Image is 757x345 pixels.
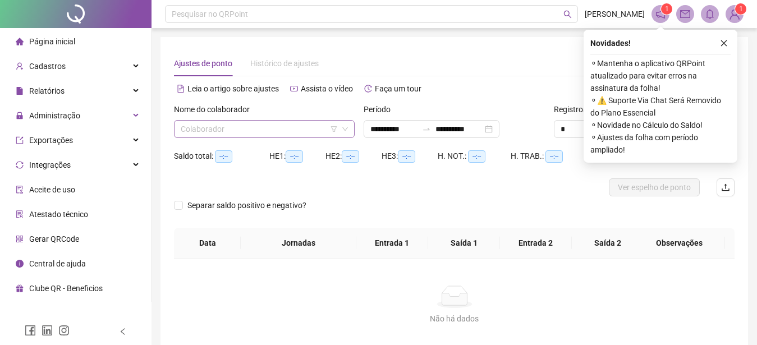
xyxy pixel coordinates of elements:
[665,5,669,13] span: 1
[119,328,127,335] span: left
[174,150,269,163] div: Saldo total:
[42,325,53,336] span: linkedin
[187,84,279,93] span: Leia o artigo sobre ajustes
[16,38,24,45] span: home
[721,183,730,192] span: upload
[590,57,731,94] span: ⚬ Mantenha o aplicativo QRPoint atualizado para evitar erros na assinatura da folha!
[29,62,66,71] span: Cadastros
[29,284,103,293] span: Clube QR - Beneficios
[16,284,24,292] span: gift
[331,126,337,132] span: filter
[286,150,303,163] span: --:--
[16,87,24,95] span: file
[655,9,666,19] span: notification
[643,237,716,249] span: Observações
[590,131,731,156] span: ⚬ Ajustes da folha com período ampliado!
[29,160,71,169] span: Integrações
[438,150,511,163] div: H. NOT.:
[269,150,325,163] div: HE 1:
[342,150,359,163] span: --:--
[29,210,88,219] span: Atestado técnico
[187,312,721,325] div: Não há dados
[554,103,597,116] span: Registros
[29,259,86,268] span: Central de ajuda
[609,178,700,196] button: Ver espelho de ponto
[16,136,24,144] span: export
[29,136,73,145] span: Exportações
[29,234,79,243] span: Gerar QRCode
[726,6,743,22] img: 83525
[16,186,24,194] span: audit
[16,210,24,218] span: solution
[735,3,746,15] sup: Atualize o seu contato no menu Meus Dados
[16,260,24,268] span: info-circle
[720,39,728,47] span: close
[545,150,563,163] span: --:--
[356,228,428,259] th: Entrada 1
[58,325,70,336] span: instagram
[661,3,672,15] sup: 1
[29,111,80,120] span: Administração
[29,86,65,95] span: Relatórios
[422,125,431,134] span: to
[563,10,572,19] span: search
[382,150,438,163] div: HE 3:
[16,62,24,70] span: user-add
[183,199,311,211] span: Separar saldo positivo e negativo?
[375,84,421,93] span: Faça um tour
[215,150,232,163] span: --:--
[590,119,731,131] span: ⚬ Novidade no Cálculo do Saldo!
[590,37,631,49] span: Novidades !
[705,9,715,19] span: bell
[290,85,298,93] span: youtube
[364,103,398,116] label: Período
[29,37,75,46] span: Página inicial
[250,59,319,68] span: Histórico de ajustes
[634,228,725,259] th: Observações
[177,85,185,93] span: file-text
[739,5,743,13] span: 1
[16,235,24,243] span: qrcode
[174,228,241,259] th: Data
[422,125,431,134] span: swap-right
[680,9,690,19] span: mail
[25,325,36,336] span: facebook
[572,228,644,259] th: Saída 2
[325,150,382,163] div: HE 2:
[29,185,75,194] span: Aceite de uso
[500,228,572,259] th: Entrada 2
[398,150,415,163] span: --:--
[342,126,348,132] span: down
[241,228,356,259] th: Jornadas
[511,150,589,163] div: H. TRAB.:
[585,8,645,20] span: [PERSON_NAME]
[428,228,500,259] th: Saída 1
[174,59,232,68] span: Ajustes de ponto
[301,84,353,93] span: Assista o vídeo
[468,150,485,163] span: --:--
[174,103,257,116] label: Nome do colaborador
[16,161,24,169] span: sync
[364,85,372,93] span: history
[16,112,24,119] span: lock
[590,94,731,119] span: ⚬ ⚠️ Suporte Via Chat Será Removido do Plano Essencial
